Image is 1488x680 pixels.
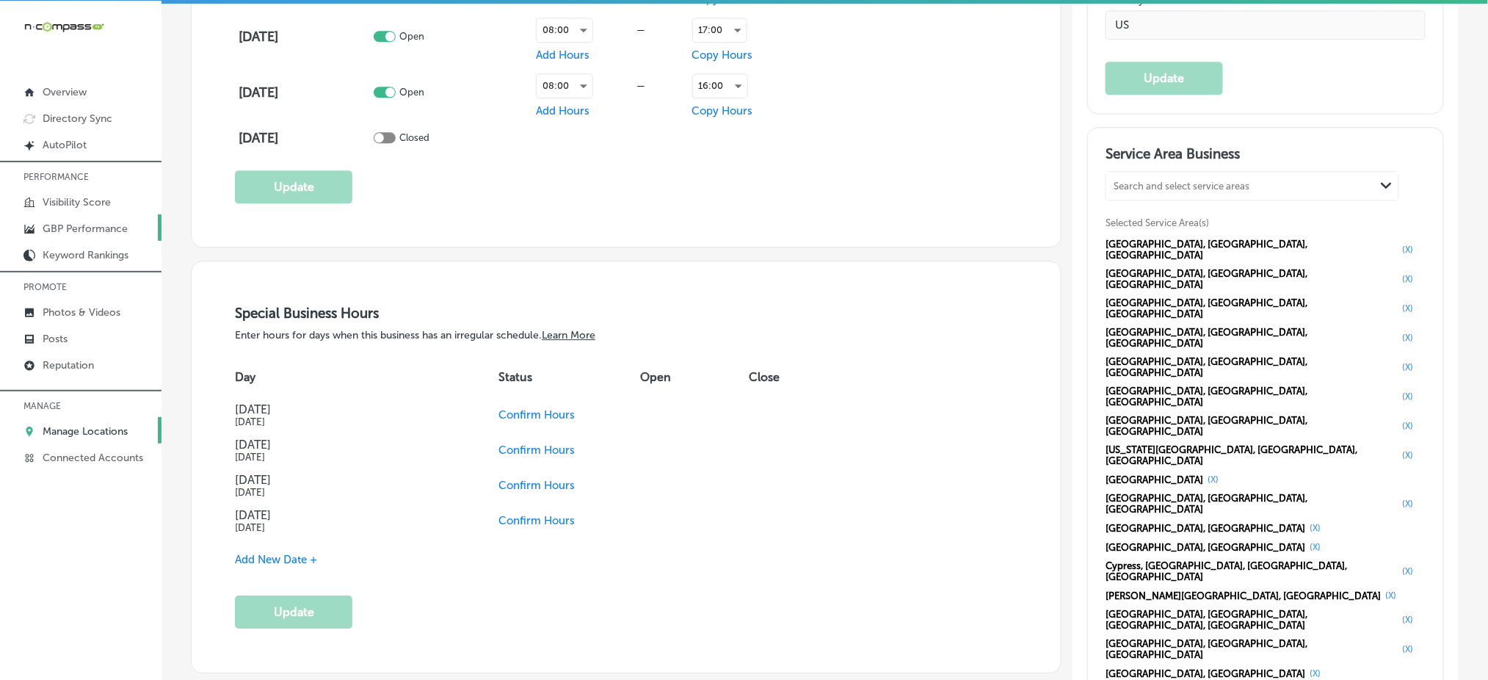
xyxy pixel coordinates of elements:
[1106,10,1425,40] input: Country
[1398,420,1418,432] button: (X)
[1398,643,1418,655] button: (X)
[1106,145,1425,167] h3: Service Area Business
[1398,332,1418,344] button: (X)
[1106,542,1305,553] span: [GEOGRAPHIC_DATA], [GEOGRAPHIC_DATA]
[239,130,370,146] h4: [DATE]
[235,452,457,463] h5: [DATE]
[498,444,575,457] span: Confirm Hours
[1106,668,1305,679] span: [GEOGRAPHIC_DATA], [GEOGRAPHIC_DATA]
[749,356,821,397] th: Close
[235,522,457,533] h5: [DATE]
[692,48,753,62] span: Copy Hours
[1106,386,1398,408] span: [GEOGRAPHIC_DATA], [GEOGRAPHIC_DATA], [GEOGRAPHIC_DATA]
[498,514,575,527] span: Confirm Hours
[399,132,429,143] p: Closed
[1106,474,1203,485] span: [GEOGRAPHIC_DATA]
[399,31,424,42] p: Open
[235,402,457,416] h4: [DATE]
[43,452,143,464] p: Connected Accounts
[1106,638,1398,660] span: [GEOGRAPHIC_DATA], [GEOGRAPHIC_DATA], [GEOGRAPHIC_DATA]
[1398,391,1418,402] button: (X)
[1106,327,1398,349] span: [GEOGRAPHIC_DATA], [GEOGRAPHIC_DATA], [GEOGRAPHIC_DATA]
[43,223,128,235] p: GBP Performance
[1398,498,1418,510] button: (X)
[1203,474,1223,485] button: (X)
[235,170,352,203] button: Update
[542,329,595,341] a: Learn More
[1106,560,1398,582] span: Cypress, [GEOGRAPHIC_DATA], [GEOGRAPHIC_DATA], [GEOGRAPHIC_DATA]
[1106,268,1398,290] span: [GEOGRAPHIC_DATA], [GEOGRAPHIC_DATA], [GEOGRAPHIC_DATA]
[1381,590,1401,601] button: (X)
[43,196,111,209] p: Visibility Score
[1106,297,1398,319] span: [GEOGRAPHIC_DATA], [GEOGRAPHIC_DATA], [GEOGRAPHIC_DATA]
[593,24,689,35] div: —
[43,112,112,125] p: Directory Sync
[536,48,589,62] span: Add Hours
[43,249,128,261] p: Keyword Rankings
[235,553,317,566] span: Add New Date +
[235,329,1017,341] p: Enter hours for days when this business has an irregular schedule.
[693,18,747,42] div: 17:00
[235,416,457,427] h5: [DATE]
[1106,493,1398,515] span: [GEOGRAPHIC_DATA], [GEOGRAPHIC_DATA], [GEOGRAPHIC_DATA]
[498,479,575,492] span: Confirm Hours
[1398,273,1418,285] button: (X)
[1305,541,1325,553] button: (X)
[1106,356,1398,378] span: [GEOGRAPHIC_DATA], [GEOGRAPHIC_DATA], [GEOGRAPHIC_DATA]
[640,356,749,397] th: Open
[43,359,94,372] p: Reputation
[235,596,352,629] button: Update
[235,508,457,522] h4: [DATE]
[498,356,640,397] th: Status
[399,87,424,98] p: Open
[692,104,753,117] span: Copy Hours
[498,408,575,422] span: Confirm Hours
[1106,62,1223,95] button: Update
[43,306,120,319] p: Photos & Videos
[43,139,87,151] p: AutoPilot
[537,74,592,98] div: 08:00
[1398,565,1418,577] button: (X)
[1106,523,1305,534] span: [GEOGRAPHIC_DATA], [GEOGRAPHIC_DATA]
[43,86,87,98] p: Overview
[1106,444,1398,466] span: [US_STATE][GEOGRAPHIC_DATA], [GEOGRAPHIC_DATA], [GEOGRAPHIC_DATA]
[1106,590,1381,601] span: [PERSON_NAME][GEOGRAPHIC_DATA], [GEOGRAPHIC_DATA]
[1114,181,1249,192] div: Search and select service areas
[1106,609,1398,631] span: [GEOGRAPHIC_DATA], [GEOGRAPHIC_DATA], [GEOGRAPHIC_DATA], [GEOGRAPHIC_DATA]
[1398,614,1418,626] button: (X)
[235,473,457,487] h4: [DATE]
[1106,217,1209,228] span: Selected Service Area(s)
[1398,303,1418,314] button: (X)
[1106,239,1398,261] span: [GEOGRAPHIC_DATA], [GEOGRAPHIC_DATA], [GEOGRAPHIC_DATA]
[43,333,68,345] p: Posts
[593,80,689,91] div: —
[239,29,370,45] h4: [DATE]
[239,84,370,101] h4: [DATE]
[1398,361,1418,373] button: (X)
[693,74,747,98] div: 16:00
[235,487,457,498] h5: [DATE]
[536,104,589,117] span: Add Hours
[537,18,592,42] div: 08:00
[1106,415,1398,437] span: [GEOGRAPHIC_DATA], [GEOGRAPHIC_DATA], [GEOGRAPHIC_DATA]
[1398,244,1418,256] button: (X)
[1398,449,1418,461] button: (X)
[1305,668,1325,679] button: (X)
[235,356,498,397] th: Day
[23,20,104,34] img: 660ab0bf-5cc7-4cb8-ba1c-48b5ae0f18e60NCTV_CLogo_TV_Black_-500x88.png
[235,438,457,452] h4: [DATE]
[43,425,128,438] p: Manage Locations
[1305,522,1325,534] button: (X)
[235,305,1017,322] h3: Special Business Hours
